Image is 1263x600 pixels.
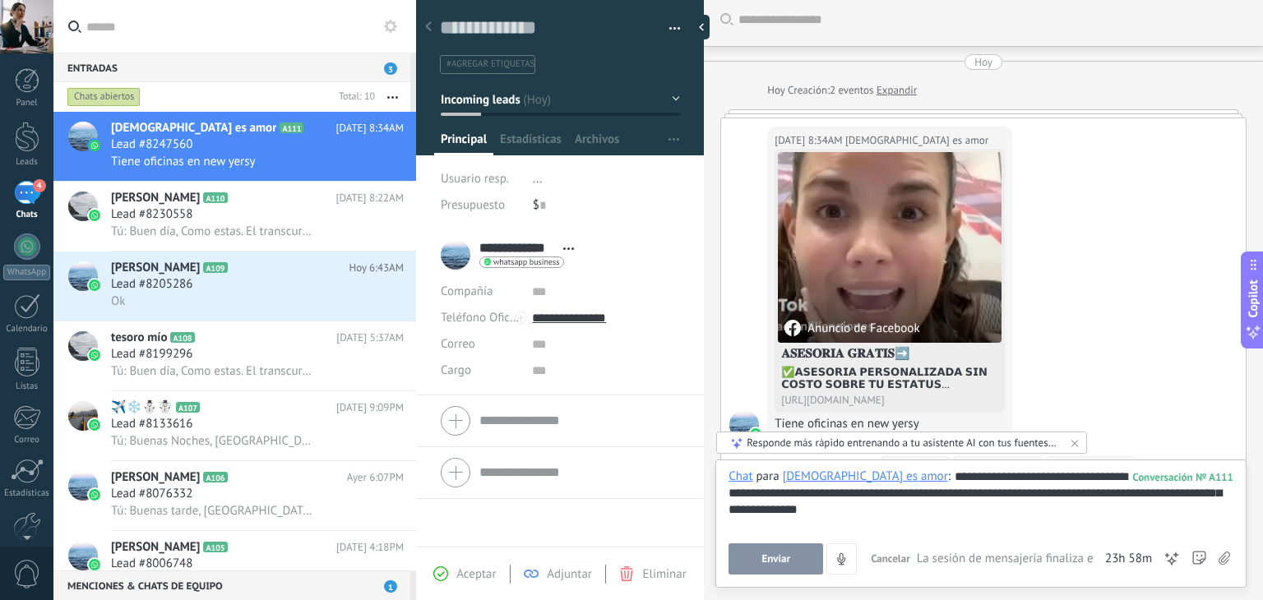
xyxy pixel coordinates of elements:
[53,252,416,321] a: avataricon[PERSON_NAME]A109Hoy 6:43AMLead #8205286Ok
[111,556,192,572] span: Lead #8006748
[89,419,100,431] img: icon
[111,330,167,346] span: tesoro mío
[441,358,520,384] div: Cargo
[533,171,543,187] span: ...
[767,82,788,99] div: Hoy
[904,459,941,474] div: Resumir
[960,459,1034,474] div: Marque resuelto
[441,336,475,352] span: Correo
[830,82,873,99] span: 2 eventos
[89,559,100,570] img: icon
[33,179,46,192] span: 4
[176,402,200,413] span: A107
[111,399,173,416] span: ✈️️❄️⛄☃️
[441,364,471,376] span: Cargo
[575,132,619,155] span: Archivos
[53,321,416,390] a: avataricontesoro míoA108[DATE] 5:37AMLead #8199296Tú: Buen día, Como estas. El transcurso de la [...
[3,98,51,108] div: Panel
[336,190,404,206] span: [DATE] 8:22AM
[775,132,845,149] div: [DATE] 8:34AM
[3,435,51,445] div: Correo
[111,539,200,556] span: [PERSON_NAME]
[756,468,780,485] span: para
[336,330,404,346] span: [DATE] 5:37AM
[111,346,192,362] span: Lead #8199296
[53,53,410,82] div: Entradas
[729,410,759,440] span: Dios es amor
[111,486,192,502] span: Lead #8076332
[3,210,51,220] div: Chats
[170,332,194,343] span: A108
[3,488,51,499] div: Estadísticas
[111,293,125,309] span: Ok
[53,461,416,530] a: avataricon[PERSON_NAME]A106Ayer 6:07PMLead #8076332Tú: Buenas tarde, [GEOGRAPHIC_DATA] estas. En ...
[781,346,998,362] h4: 𝐀𝐒𝐄𝐒𝐎𝐑𝐈𝐀 𝐆𝐑𝐀𝐓𝐈𝐒➡️
[729,543,823,575] button: Enviar
[693,15,710,39] div: Ocultar
[3,324,51,335] div: Calendario
[974,54,992,70] div: Hoy
[111,190,200,206] span: [PERSON_NAME]
[53,182,416,251] a: avataricon[PERSON_NAME]A110[DATE] 8:22AMLead #8230558Tú: Buen día, Como estas. El transcurso de l...
[111,469,200,486] span: [PERSON_NAME]
[3,265,50,280] div: WhatsApp
[111,503,313,519] span: Tú: Buenas tarde, [GEOGRAPHIC_DATA] estas. En un momento el Abogado se comunicara contigo para da...
[53,570,410,600] div: Menciones & Chats de equipo
[89,279,100,291] img: icon
[441,166,520,192] div: Usuario resp.
[1105,551,1152,567] span: 23h 58m
[761,553,790,565] span: Enviar
[456,566,496,582] span: Aceptar
[89,349,100,361] img: icon
[53,391,416,460] a: avataricon✈️️❄️⛄☃️A107[DATE] 9:09PMLead #8133616Tú: Buenas Noches, [GEOGRAPHIC_DATA] estas. El di...
[441,331,475,358] button: Correo
[441,279,520,305] div: Compañía
[384,62,397,75] span: 3
[778,152,1002,409] a: Anuncio de Facebook𝐀𝐒𝐄𝐒𝐎𝐑𝐈𝐀 𝐆𝐑𝐀𝐓𝐈𝐒➡️✅𝗔𝗦𝗘𝗦𝗢𝗥𝗜𝗔 𝗣𝗘𝗥𝗦𝗢𝗡𝗔𝗟𝗜𝗭𝗔𝗗𝗔 𝗦𝗜𝗡 𝗖𝗢𝗦𝗧𝗢 𝗦𝗢𝗕𝗥𝗘 𝗧𝗨 𝗘𝗦𝗧𝗔𝗧𝗨𝗦 𝗠𝗜𝗚𝗥𝗔𝗧𝗢𝗥𝗜𝗢...
[53,531,416,600] a: avataricon[PERSON_NAME]A105[DATE] 4:18PMLead #8006748
[336,120,404,136] span: [DATE] 8:34AM
[441,132,487,155] span: Principal
[767,82,917,99] div: Creación:
[781,366,998,390] div: ✅𝗔𝗦𝗘𝗦𝗢𝗥𝗜𝗔 𝗣𝗘𝗥𝗦𝗢𝗡𝗔𝗟𝗜𝗭𝗔𝗗𝗔 𝗦𝗜𝗡 𝗖𝗢𝗦𝗧𝗢 𝗦𝗢𝗕𝗥𝗘 𝗧𝗨 𝗘𝗦𝗧𝗔𝗧𝗨𝗦 𝗠𝗜𝗚𝗥𝗔𝗧𝗢𝗥𝗜𝗢, Ciudadanía, Residencia permanente,...
[783,468,948,483] div: Dios es amor
[642,566,686,582] span: Eliminar
[384,580,397,593] span: 1
[111,224,313,239] span: Tú: Buen día, Como estas. El transcurso de la [DATE] el el Abogado se comunicara contigo para dar...
[336,399,404,416] span: [DATE] 9:09PM
[203,472,227,482] span: A106
[441,305,520,331] button: Teléfono Oficina
[877,82,917,99] a: Expandir
[493,258,559,266] span: whatsapp business
[280,122,303,133] span: A111
[747,436,1058,450] div: Responde más rápido entrenando a tu asistente AI con tus fuentes de datos
[775,416,1005,432] div: Tiene oficinas en new yersy
[1053,459,1127,474] div: Poner en espera
[533,192,680,219] div: $
[441,310,526,325] span: Teléfono Oficina
[446,58,534,70] span: #agregar etiquetas
[917,551,1101,567] span: La sesión de mensajería finaliza en:
[1245,280,1261,318] span: Copilot
[111,206,192,223] span: Lead #8230558
[948,468,951,485] span: :
[53,112,416,181] a: avataricon[DEMOGRAPHIC_DATA] es amorA111[DATE] 8:34AMLead #8247560Tiene oficinas en new yersy
[784,320,919,336] div: Anuncio de Facebook
[111,363,313,379] span: Tú: Buen día, Como estas. El transcurso de la [DATE] el el Abogado se comunicara contigo para dar...
[111,120,276,136] span: [DEMOGRAPHIC_DATA] es amor
[917,551,1152,567] div: La sesión de mensajería finaliza en
[547,566,592,582] span: Adjuntar
[111,416,192,432] span: Lead #8133616
[89,489,100,501] img: icon
[111,433,313,449] span: Tú: Buenas Noches, [GEOGRAPHIC_DATA] estas. El dia de [DATE] el Abogado se comunicara contigo par...
[3,157,51,168] div: Leads
[3,381,51,392] div: Listas
[441,197,505,213] span: Presupuesto
[336,539,404,556] span: [DATE] 4:18PM
[111,260,200,276] span: [PERSON_NAME]
[347,469,404,486] span: Ayer 6:07PM
[203,542,227,552] span: A105
[203,192,227,203] span: A110
[441,192,520,219] div: Presupuesto
[89,210,100,221] img: icon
